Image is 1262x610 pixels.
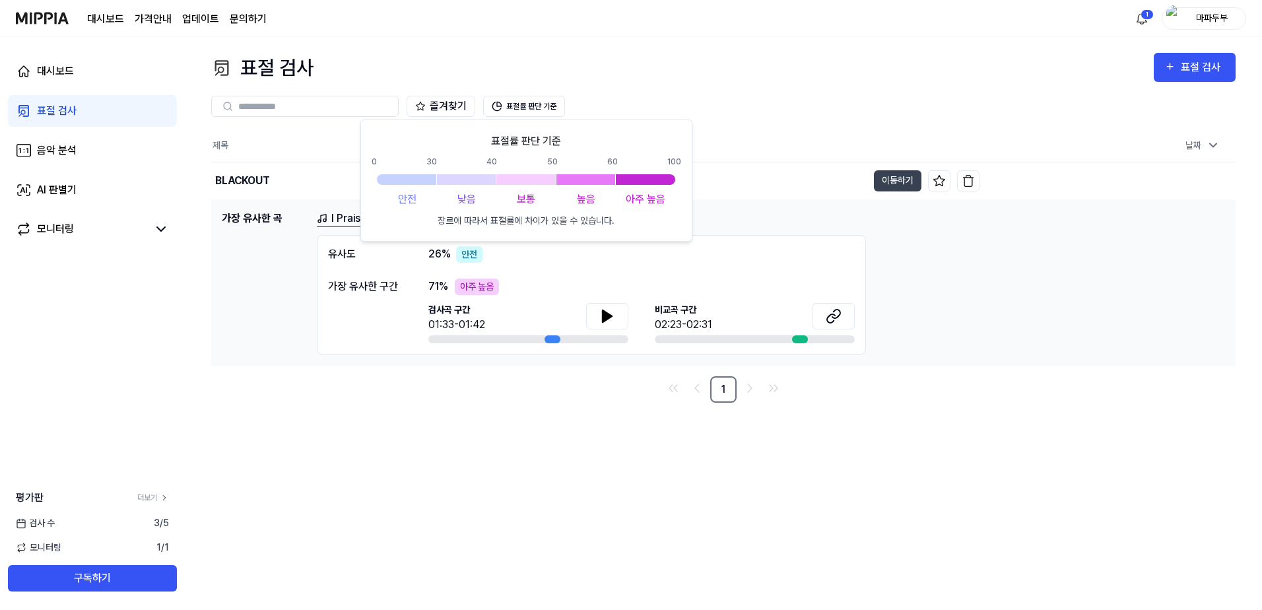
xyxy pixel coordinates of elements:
[962,174,975,187] img: delete
[8,135,177,166] a: 음악 분석
[154,516,169,530] span: 3 / 5
[211,130,980,162] th: 제목
[8,95,177,127] a: 표절 검사
[16,541,61,555] span: 모니터링
[1166,5,1182,32] img: profile
[156,541,169,555] span: 1 / 1
[8,55,177,87] a: 대시보드
[211,53,314,83] div: 표절 검사
[739,378,760,399] a: Go to next page
[438,214,614,228] p: 장르에 따라서 표절률에 차이가 있을 수 있습니다.
[486,156,497,168] div: 40
[215,173,269,189] div: BLACKOUT
[222,211,306,355] h1: 가장 유사한 곡
[37,103,77,119] div: 표절 검사
[456,246,482,263] div: 안전
[328,279,402,294] div: 가장 유사한 구간
[211,376,1236,403] nav: pagination
[407,96,475,117] button: 즐겨찾기
[16,490,44,506] span: 평가판
[655,303,712,317] span: 비교곡 구간
[428,317,485,333] div: 01:33-01:42
[426,156,437,168] div: 30
[1186,11,1238,25] div: 마파두부
[8,174,177,206] a: AI 판별기
[8,565,177,592] button: 구독하기
[135,11,172,27] a: 가격안내
[663,378,684,399] a: Go to first page
[874,170,921,191] button: 이동하기
[230,11,267,27] a: 문의하기
[37,143,77,158] div: 음악 분석
[317,211,482,227] a: I Praise [DEMOGRAPHIC_DATA]
[37,63,74,79] div: 대시보드
[491,133,561,149] h1: 표절률 판단 기준
[616,191,675,207] div: 아주 높음
[37,182,77,198] div: AI 판별기
[1134,11,1150,26] img: 알림
[1162,7,1246,30] button: profile마파두부
[428,246,451,262] span: 26 %
[455,279,499,295] div: 아주 높음
[137,492,169,504] a: 더보기
[87,11,124,27] a: 대시보드
[16,516,55,530] span: 검사 수
[556,191,616,207] div: 높음
[655,317,712,333] div: 02:23-02:31
[328,246,402,263] div: 유사도
[428,279,448,294] span: 71 %
[372,156,377,168] div: 0
[16,221,148,237] a: 모니터링
[37,221,74,237] div: 모니터링
[710,376,737,403] a: 1
[686,378,708,399] a: Go to previous page
[182,11,219,27] a: 업데이트
[1180,135,1225,156] div: 날짜
[980,162,1236,199] td: [DATE] 오전 10:15
[1131,8,1152,29] button: 알림1
[428,303,485,317] span: 검사곡 구간
[483,96,565,117] button: 표절률 판단 기준
[607,156,618,168] div: 60
[377,191,436,207] div: 안전
[1154,53,1236,82] button: 표절 검사
[547,156,558,168] div: 50
[667,156,681,168] div: 100
[437,191,496,207] div: 낮음
[763,378,784,399] a: Go to last page
[496,191,556,207] div: 보통
[1141,9,1154,20] div: 1
[1181,59,1225,76] div: 표절 검사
